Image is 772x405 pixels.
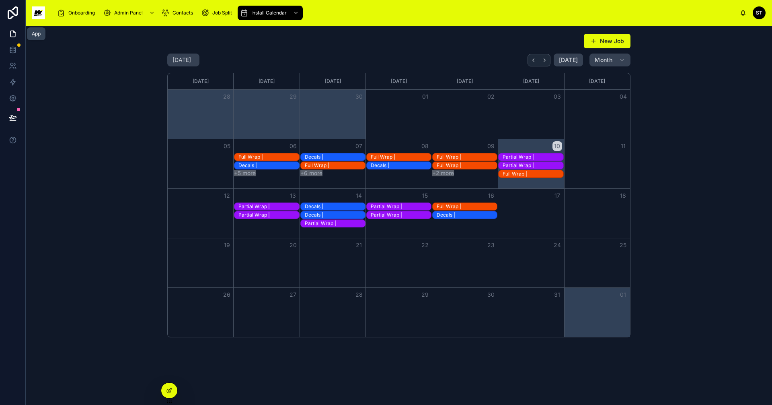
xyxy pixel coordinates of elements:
button: 04 [618,92,628,101]
button: 30 [354,92,364,101]
a: Job Split [199,6,238,20]
div: Partial Wrap | [503,162,563,169]
div: [DATE] [433,73,497,89]
div: [DATE] [169,73,232,89]
a: Install Calendar [238,6,303,20]
span: Install Calendar [251,10,287,16]
div: Partial Wrap | [238,212,299,218]
div: Decals | [238,162,299,169]
button: 29 [288,92,298,101]
span: [DATE] [559,56,578,64]
button: 01 [420,92,430,101]
button: 19 [222,240,232,250]
div: Partial Wrap | [503,154,563,160]
button: 01 [618,290,628,300]
div: [DATE] [566,73,629,89]
button: 23 [486,240,496,250]
div: Decals | [305,203,365,210]
button: 21 [354,240,364,250]
button: 27 [288,290,298,300]
button: 18 [618,191,628,200]
button: 14 [354,191,364,200]
div: [DATE] [301,73,364,89]
div: Partial Wrap | [305,220,365,227]
span: Admin Panel [114,10,143,16]
button: 15 [420,191,430,200]
div: Month View [167,73,630,337]
div: Full Wrap | [503,171,563,177]
div: Decals | [371,162,431,169]
span: Job Split [212,10,232,16]
div: Full Wrap | [437,153,497,161]
div: Full Wrap | [437,162,497,169]
button: 13 [288,191,298,200]
div: Full Wrap | [371,153,431,161]
button: 09 [486,141,496,151]
div: App [32,31,41,37]
h2: [DATE] [172,56,191,64]
button: 11 [618,141,628,151]
div: Full Wrap | [437,154,497,160]
div: [DATE] [367,73,430,89]
div: Decals | [437,212,497,218]
button: 24 [552,240,562,250]
div: Decals | [305,212,365,218]
div: scrollable content [51,4,740,22]
div: Partial Wrap | [371,211,431,219]
div: Partial Wrap | [371,203,431,210]
div: Decals | [305,153,365,161]
div: Full Wrap | [437,203,497,210]
div: [DATE] [499,73,563,89]
button: Next [539,54,550,66]
div: [DATE] [235,73,298,89]
div: Full Wrap | [238,154,299,160]
button: 30 [486,290,496,300]
a: Contacts [159,6,199,20]
div: Decals | [305,211,365,219]
button: 17 [552,191,562,200]
div: Full Wrap | [371,154,431,160]
div: Decals | [305,154,365,160]
a: Onboarding [55,6,101,20]
button: 20 [288,240,298,250]
div: Partial Wrap | [238,211,299,219]
button: 07 [354,141,364,151]
span: Contacts [172,10,193,16]
div: Partial Wrap | [238,203,299,210]
div: Full Wrap | [503,170,563,178]
div: Full Wrap | [238,153,299,161]
button: 25 [618,240,628,250]
span: ST [756,10,762,16]
button: Back [528,54,539,66]
button: 26 [222,290,232,300]
a: Admin Panel [101,6,159,20]
button: 02 [486,92,496,101]
button: 28 [222,92,232,101]
div: Decals | [437,211,497,219]
button: +6 more [300,170,322,176]
span: Month [595,56,612,64]
div: Full Wrap | [305,162,365,169]
button: New Job [584,34,630,48]
button: 28 [354,290,364,300]
button: 12 [222,191,232,200]
button: 29 [420,290,430,300]
button: 16 [486,191,496,200]
button: Month [589,54,630,66]
button: +5 more [234,170,256,176]
button: [DATE] [554,54,583,66]
img: App logo [32,6,45,19]
button: +2 more [432,170,454,176]
button: 31 [552,290,562,300]
button: 03 [552,92,562,101]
